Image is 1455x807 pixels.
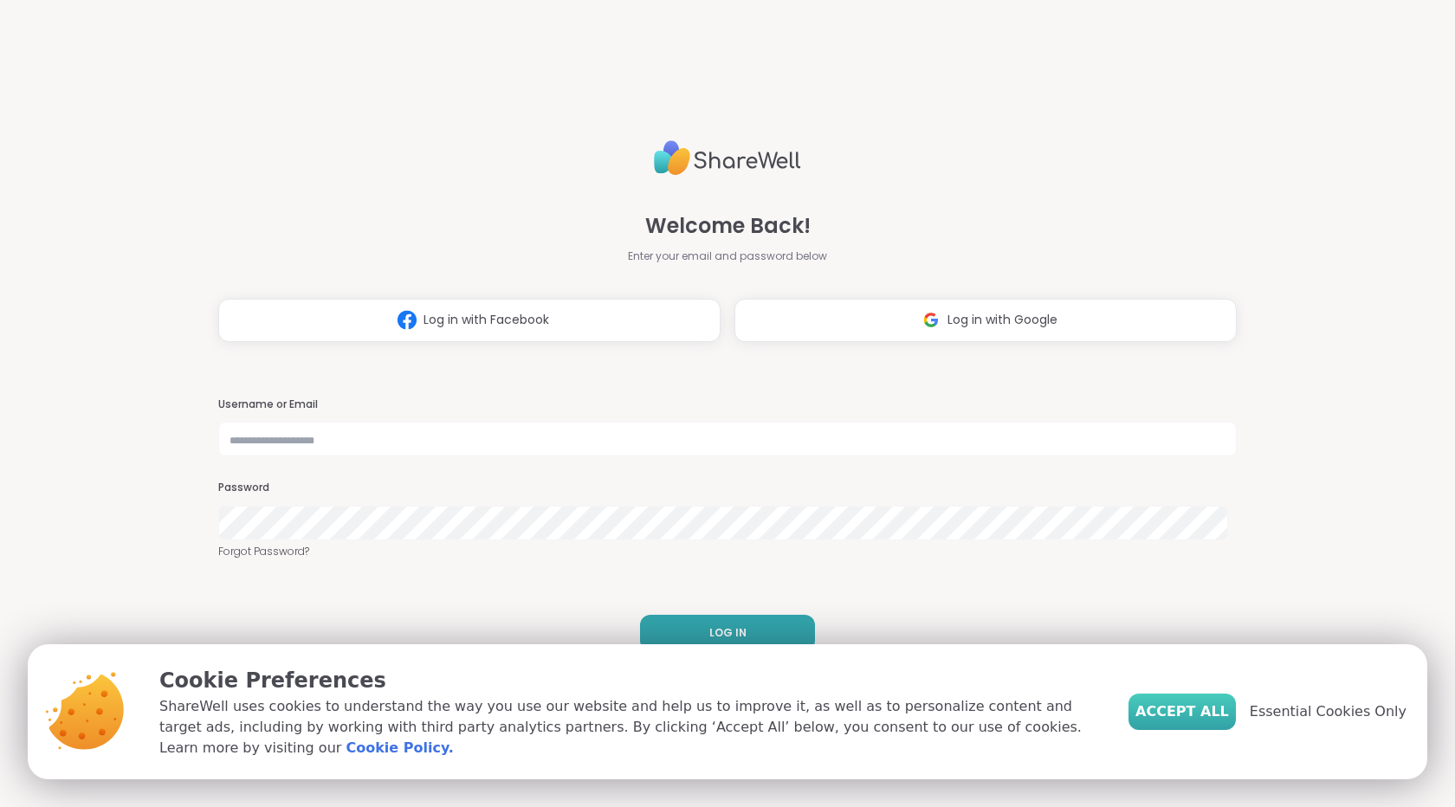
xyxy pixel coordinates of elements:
[159,696,1101,759] p: ShareWell uses cookies to understand the way you use our website and help us to improve it, as we...
[424,311,549,329] span: Log in with Facebook
[218,481,1237,495] h3: Password
[391,304,424,336] img: ShareWell Logomark
[218,397,1237,412] h3: Username or Email
[1250,701,1406,722] span: Essential Cookies Only
[654,133,801,183] img: ShareWell Logo
[734,299,1237,342] button: Log in with Google
[218,299,721,342] button: Log in with Facebook
[1128,694,1236,730] button: Accept All
[645,210,811,242] span: Welcome Back!
[947,311,1057,329] span: Log in with Google
[640,615,815,651] button: LOG IN
[346,738,453,759] a: Cookie Policy.
[915,304,947,336] img: ShareWell Logomark
[218,544,1237,559] a: Forgot Password?
[1135,701,1229,722] span: Accept All
[709,625,747,641] span: LOG IN
[159,665,1101,696] p: Cookie Preferences
[628,249,827,264] span: Enter your email and password below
